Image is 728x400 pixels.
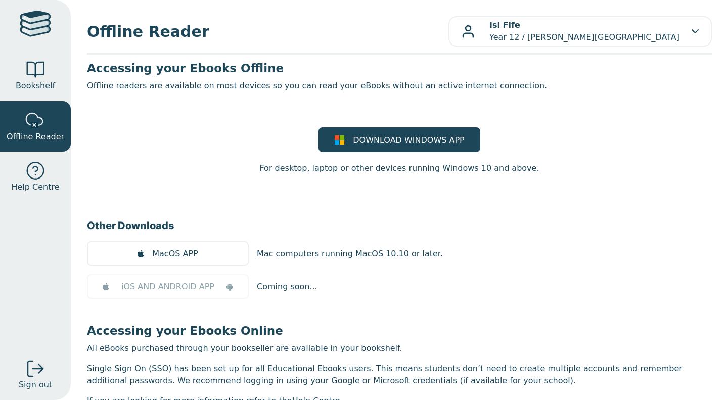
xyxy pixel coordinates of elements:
[257,248,443,260] p: Mac computers running MacOS 10.10 or later.
[87,342,712,354] p: All eBooks purchased through your bookseller are available in your bookshelf.
[259,162,539,174] p: For desktop, laptop or other devices running Windows 10 and above.
[16,80,55,92] span: Bookshelf
[87,323,712,338] h3: Accessing your Ebooks Online
[121,281,214,293] span: iOS AND ANDROID APP
[87,80,712,92] p: Offline readers are available on most devices so you can read your eBooks without an active inter...
[489,19,679,43] p: Year 12 / [PERSON_NAME][GEOGRAPHIC_DATA]
[152,248,198,260] span: MacOS APP
[7,130,64,143] span: Offline Reader
[87,241,249,266] a: MacOS APP
[353,134,464,146] span: DOWNLOAD WINDOWS APP
[489,20,520,30] b: Isi Fife
[448,16,712,47] button: Isi FifeYear 12 / [PERSON_NAME][GEOGRAPHIC_DATA]
[87,218,712,233] h3: Other Downloads
[87,61,712,76] h3: Accessing your Ebooks Offline
[87,20,448,43] span: Offline Reader
[257,281,317,293] p: Coming soon...
[11,181,59,193] span: Help Centre
[87,363,712,387] p: Single Sign On (SSO) has been set up for all Educational Ebooks users. This means students don’t ...
[318,127,480,152] a: DOWNLOAD WINDOWS APP
[19,379,52,391] span: Sign out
